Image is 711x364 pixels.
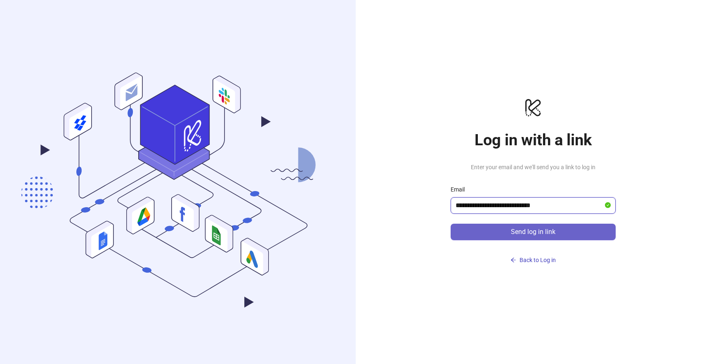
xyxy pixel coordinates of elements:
[451,253,616,267] button: Back to Log in
[520,257,556,263] span: Back to Log in
[451,185,470,194] label: Email
[451,224,616,240] button: Send log in link
[456,201,603,210] input: Email
[451,240,616,267] a: Back to Log in
[451,130,616,149] h1: Log in with a link
[510,257,516,263] span: arrow-left
[451,163,616,172] span: Enter your email and we'll send you a link to log in
[511,228,555,236] span: Send log in link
